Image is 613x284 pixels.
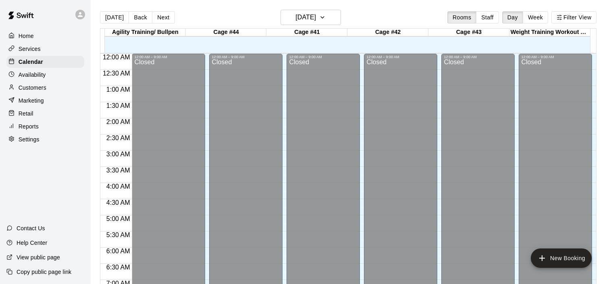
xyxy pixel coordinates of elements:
div: 12:00 AM – 9:00 AM [366,55,435,59]
a: Services [6,43,84,55]
p: Contact Us [17,224,45,232]
span: 12:30 AM [101,70,132,77]
span: 5:00 AM [104,215,132,222]
div: 12:00 AM – 9:00 AM [289,55,357,59]
button: [DATE] [281,10,341,25]
button: Back [129,11,152,23]
a: Customers [6,82,84,94]
p: Retail [19,109,33,118]
button: Week [523,11,548,23]
div: Cage #43 [428,29,509,36]
button: Next [152,11,175,23]
a: Retail [6,107,84,120]
p: Services [19,45,41,53]
a: Marketing [6,95,84,107]
div: Cage #42 [347,29,428,36]
p: Home [19,32,34,40]
p: Copy public page link [17,268,71,276]
span: 4:00 AM [104,183,132,190]
button: Rooms [447,11,476,23]
p: Help Center [17,239,47,247]
button: Filter View [551,11,596,23]
span: 6:00 AM [104,248,132,255]
button: Day [502,11,523,23]
span: 5:30 AM [104,231,132,238]
a: Settings [6,133,84,145]
button: [DATE] [100,11,129,23]
span: 3:00 AM [104,151,132,158]
span: 4:30 AM [104,199,132,206]
div: 12:00 AM – 9:00 AM [212,55,280,59]
div: Cage #41 [266,29,347,36]
a: Home [6,30,84,42]
span: 6:30 AM [104,264,132,271]
button: Staff [476,11,499,23]
div: Weight Training Workout Area [509,29,590,36]
button: add [531,248,592,268]
a: Reports [6,120,84,133]
div: Agility Training/ Bullpen [105,29,186,36]
p: View public page [17,253,60,261]
h6: [DATE] [295,12,316,23]
a: Calendar [6,56,84,68]
div: Cage #44 [186,29,267,36]
p: Reports [19,122,39,130]
span: 1:00 AM [104,86,132,93]
span: 1:30 AM [104,102,132,109]
span: 2:00 AM [104,118,132,125]
p: Availability [19,71,46,79]
div: 12:00 AM – 9:00 AM [521,55,590,59]
p: Settings [19,135,39,143]
a: Availability [6,69,84,81]
span: 2:30 AM [104,135,132,141]
div: 12:00 AM – 9:00 AM [444,55,512,59]
span: 3:30 AM [104,167,132,174]
p: Calendar [19,58,43,66]
span: 12:00 AM [101,54,132,61]
p: Customers [19,84,46,92]
div: 12:00 AM – 9:00 AM [134,55,203,59]
p: Marketing [19,97,44,105]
